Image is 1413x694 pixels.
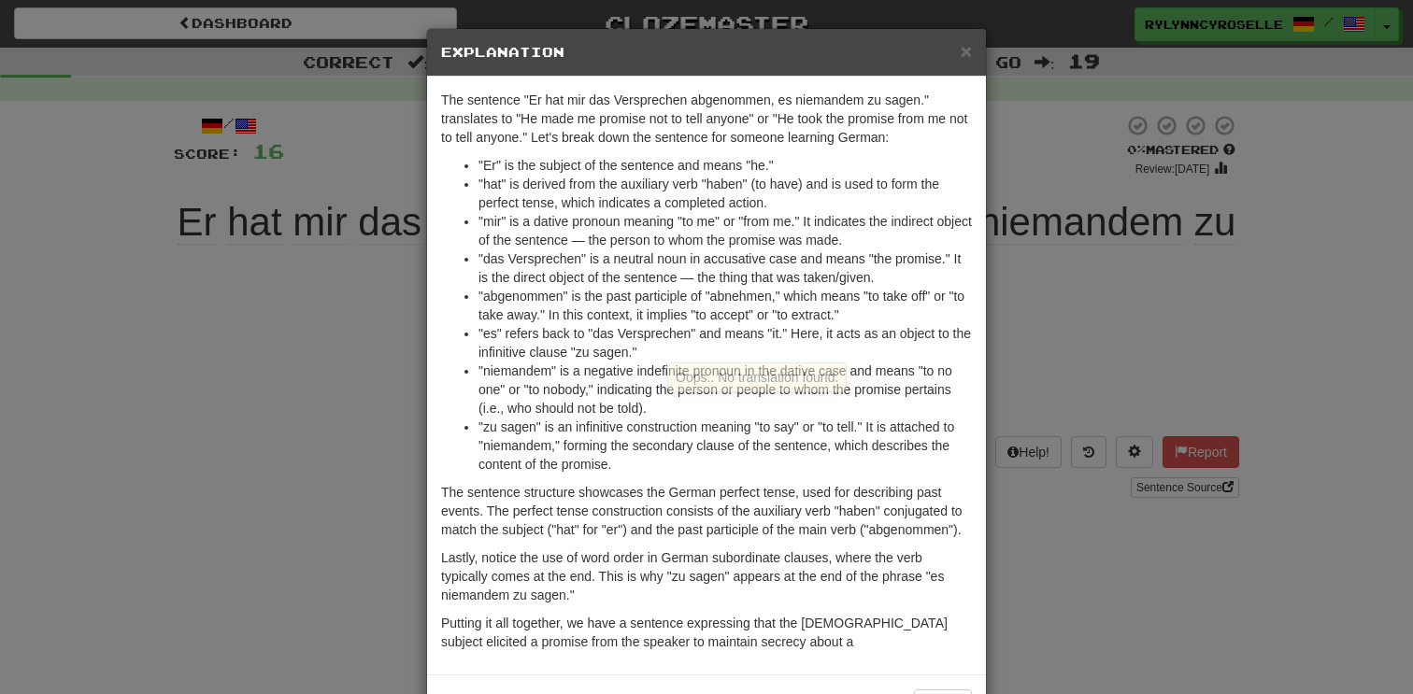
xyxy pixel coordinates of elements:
button: Close [961,41,972,61]
li: "mir" is a dative pronoun meaning "to me" or "from me." It indicates the indirect object of the s... [478,212,972,249]
li: "das Versprechen" is a neutral noun in accusative case and means "the promise." It is the direct ... [478,249,972,287]
li: "es" refers back to "das Versprechen" and means "it." Here, it acts as an object to the infinitiv... [478,324,972,361]
p: The sentence "Er hat mir das Versprechen abgenommen, es niemandem zu sagen." translates to "He ma... [441,91,972,147]
li: "zu sagen" is an infinitive construction meaning "to say" or "to tell." It is attached to "nieman... [478,418,972,474]
p: Putting it all together, we have a sentence expressing that the [DEMOGRAPHIC_DATA] subject elicit... [441,614,972,651]
li: "hat" is derived from the auxiliary verb "haben" (to have) and is used to form the perfect tense,... [478,175,972,212]
h5: Explanation [441,43,972,62]
li: "niemandem" is a negative indefinite pronoun in the dative case and means "to no one" or "to nobo... [478,361,972,418]
li: "Er" is the subject of the sentence and means "he." [478,156,972,175]
p: Lastly, notice the use of word order in German subordinate clauses, where the verb typically come... [441,548,972,604]
span: × [961,40,972,62]
li: "abgenommen" is the past participle of "abnehmen," which means "to take off" or "to take away." I... [478,287,972,324]
p: The sentence structure showcases the German perfect tense, used for describing past events. The p... [441,483,972,539]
